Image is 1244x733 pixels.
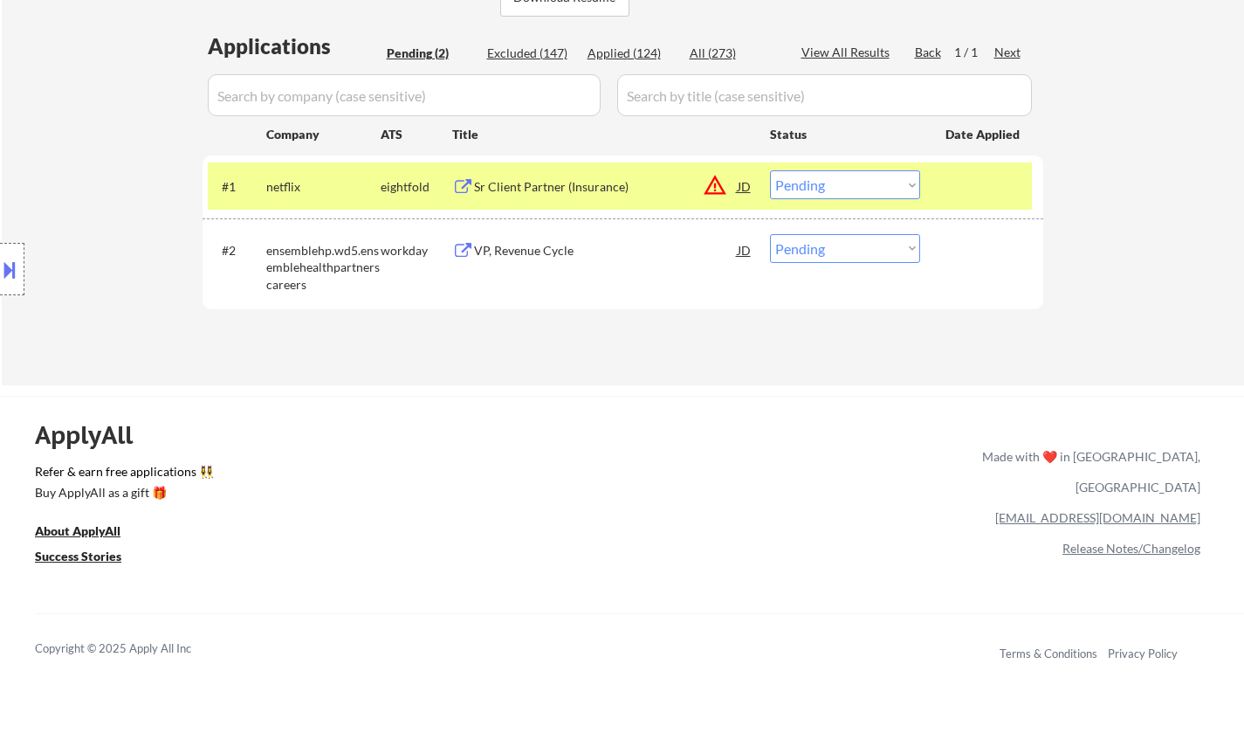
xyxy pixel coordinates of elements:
[690,45,777,62] div: All (273)
[35,523,120,538] u: About ApplyAll
[474,242,738,259] div: VP, Revenue Cycle
[387,45,474,62] div: Pending (2)
[954,44,994,61] div: 1 / 1
[35,522,145,544] a: About ApplyAll
[452,126,753,143] div: Title
[994,44,1022,61] div: Next
[35,487,210,499] div: Buy ApplyAll as a gift 🎁
[995,510,1200,525] a: [EMAIL_ADDRESS][DOMAIN_NAME]
[381,178,452,196] div: eightfold
[474,178,738,196] div: Sr Client Partner (Insurance)
[915,44,943,61] div: Back
[487,45,574,62] div: Excluded (147)
[208,36,381,57] div: Applications
[617,74,1032,116] input: Search by title (case sensitive)
[1062,541,1200,556] a: Release Notes/Changelog
[736,234,753,266] div: JD
[736,170,753,202] div: JD
[801,44,895,61] div: View All Results
[1108,647,1178,660] a: Privacy Policy
[35,549,121,564] u: Success Stories
[35,466,617,484] a: Refer & earn free applications 👯‍♀️
[35,548,145,570] a: Success Stories
[945,126,1022,143] div: Date Applied
[703,173,727,197] button: warning_amber
[266,126,381,143] div: Company
[381,126,452,143] div: ATS
[975,441,1200,502] div: Made with ❤️ in [GEOGRAPHIC_DATA], [GEOGRAPHIC_DATA]
[1000,647,1097,660] a: Terms & Conditions
[35,640,236,658] div: Copyright © 2025 Apply All Inc
[35,420,153,450] div: ApplyAll
[266,178,381,196] div: netflix
[588,45,675,62] div: Applied (124)
[266,242,381,294] div: ensemblehp.wd5.ensemblehealthpartnerscareers
[35,484,210,506] a: Buy ApplyAll as a gift 🎁
[208,74,601,116] input: Search by company (case sensitive)
[381,242,452,259] div: workday
[770,118,920,149] div: Status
